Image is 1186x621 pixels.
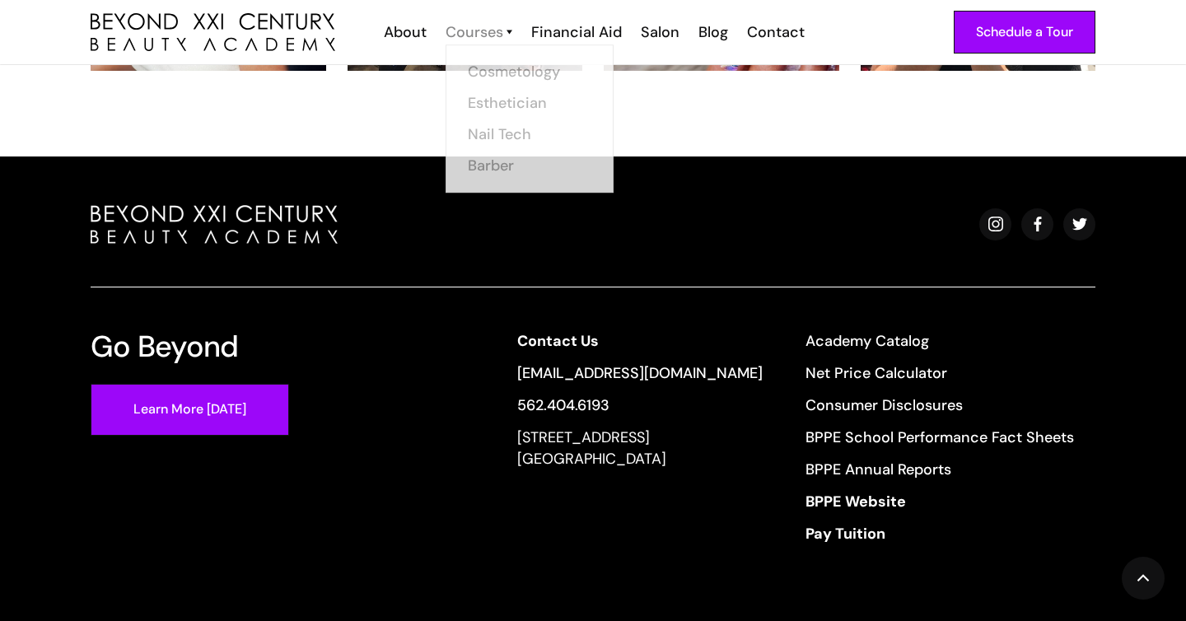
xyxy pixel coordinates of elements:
[805,330,1074,352] a: Academy Catalog
[805,523,1074,544] a: Pay Tuition
[805,459,1074,480] a: BPPE Annual Reports
[630,21,688,43] a: Salon
[747,21,805,43] div: Contact
[736,21,813,43] a: Contact
[468,87,591,119] a: Esthetician
[521,21,630,43] a: Financial Aid
[698,21,728,43] div: Blog
[805,427,1074,448] a: BPPE School Performance Fact Sheets
[517,395,763,416] a: 562.404.6193
[91,384,289,436] a: Learn More [DATE]
[91,205,338,244] img: beyond beauty logo
[805,524,885,544] strong: Pay Tuition
[531,21,622,43] div: Financial Aid
[805,362,1074,384] a: Net Price Calculator
[517,331,599,351] strong: Contact Us
[446,43,614,191] nav: Courses
[373,21,435,43] a: About
[91,330,239,362] h3: Go Beyond
[805,395,1074,416] a: Consumer Disclosures
[468,56,591,87] a: Cosmetology
[468,150,591,181] a: Barber
[954,11,1095,54] a: Schedule a Tour
[805,491,1074,512] a: BPPE Website
[641,21,679,43] div: Salon
[805,492,906,511] strong: BPPE Website
[517,427,763,469] div: [STREET_ADDRESS] [GEOGRAPHIC_DATA]
[976,21,1073,43] div: Schedule a Tour
[517,362,763,384] a: [EMAIL_ADDRESS][DOMAIN_NAME]
[688,21,736,43] a: Blog
[446,21,503,43] div: Courses
[517,330,763,352] a: Contact Us
[446,21,512,43] a: Courses
[91,13,335,52] img: beyond 21st century beauty academy logo
[91,13,335,52] a: home
[384,21,427,43] div: About
[468,119,591,150] a: Nail Tech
